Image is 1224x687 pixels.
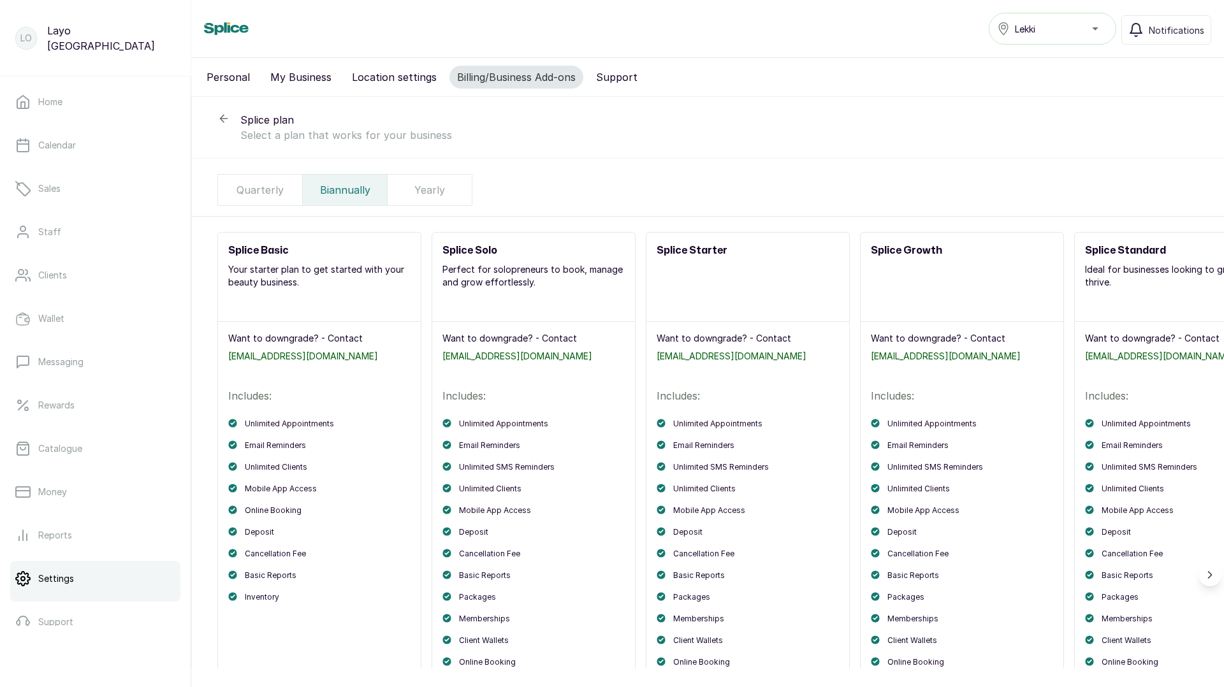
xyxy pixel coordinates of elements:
p: Want to downgrade? - Contact [657,332,839,345]
p: Basic Reports [459,570,511,581]
p: Online Booking [887,657,944,667]
p: Memberships [459,614,510,624]
p: Unlimited Appointments [245,419,334,429]
p: LO [20,32,32,45]
p: Support [38,616,73,628]
button: Support [588,66,645,89]
p: Packages [887,592,924,602]
h2: Splice Basic [228,243,411,258]
p: Settings [38,572,74,585]
p: Deposit [887,527,917,537]
button: Lekki [989,13,1116,45]
p: Memberships [673,614,724,624]
p: Unlimited Appointments [459,419,548,429]
p: Includes: [442,388,625,403]
p: Basic Reports [245,570,296,581]
p: Online Booking [459,657,516,667]
a: Staff [10,214,180,250]
p: Reports [38,529,72,542]
p: Email Reminders [673,440,734,451]
p: Cancellation Fee [673,549,734,559]
p: Includes: [871,388,1053,403]
p: Layo [GEOGRAPHIC_DATA] [47,23,175,54]
a: [EMAIL_ADDRESS][DOMAIN_NAME] [228,350,411,363]
p: Includes: [228,388,411,403]
p: Unlimited SMS Reminders [887,462,983,472]
p: Quarterly [237,182,284,198]
p: Mobile App Access [887,505,959,516]
a: [EMAIL_ADDRESS][DOMAIN_NAME] [657,350,839,363]
p: Clients [38,269,67,282]
p: Mobile App Access [459,505,531,516]
p: Catalogue [38,442,82,455]
p: Want to downgrade? - Contact [228,332,411,345]
a: Catalogue [10,431,180,466]
p: Packages [1102,592,1139,602]
a: [EMAIL_ADDRESS][DOMAIN_NAME] [442,350,625,363]
p: Cancellation Fee [459,549,520,559]
p: Packages [459,592,496,602]
p: Mobile App Access [673,505,745,516]
p: Yearly [414,182,445,198]
p: Staff [38,226,61,238]
p: Sales [38,182,61,195]
button: My Business [263,66,339,89]
p: Mobile App Access [1102,505,1174,516]
p: Online Booking [1102,657,1158,667]
p: Online Booking [245,505,302,516]
p: Client Wallets [673,635,723,646]
p: Email Reminders [887,440,949,451]
p: Biannually [320,182,370,198]
p: Unlimited Clients [887,484,950,494]
a: Sales [10,171,180,206]
p: Unlimited Clients [1102,484,1164,494]
p: Includes: [657,388,839,403]
p: Unlimited SMS Reminders [673,462,769,472]
a: Calendar [10,127,180,163]
p: Client Wallets [887,635,937,646]
p: Memberships [1102,614,1153,624]
p: Wallet [38,312,64,325]
p: Select a plan that works for your business [240,127,1198,143]
p: Basic Reports [887,570,939,581]
p: Email Reminders [245,440,306,451]
p: Cancellation Fee [245,549,306,559]
p: Unlimited Appointments [673,419,762,429]
span: Notifications [1149,24,1204,37]
p: Basic Reports [1102,570,1153,581]
div: Quarterly [218,175,303,205]
p: Splice plan [240,112,1198,127]
p: Unlimited SMS Reminders [1102,462,1197,472]
p: Perfect for solopreneurs to book, manage and grow effortlessly. [442,263,625,289]
a: Messaging [10,344,180,380]
p: Cancellation Fee [1102,549,1163,559]
button: Billing/Business Add-ons [449,66,583,89]
p: Deposit [459,527,488,537]
p: Unlimited Clients [245,462,307,472]
h2: Splice Solo [442,243,625,258]
h2: Splice Growth [871,243,1053,258]
a: Settings [10,561,180,597]
button: Location settings [344,66,444,89]
p: Want to downgrade? - Contact [871,332,1053,345]
button: Personal [199,66,258,89]
p: Deposit [1102,527,1131,537]
a: Wallet [10,301,180,336]
p: Unlimited Clients [459,484,521,494]
p: Memberships [887,614,938,624]
p: Want to downgrade? - Contact [442,332,625,345]
div: Biannually [303,175,388,205]
a: Money [10,474,180,510]
div: Yearly [388,175,472,205]
span: Lekki [1015,22,1035,36]
p: Basic Reports [673,570,725,581]
a: Rewards [10,387,180,423]
a: Clients [10,257,180,293]
p: Deposit [673,527,703,537]
p: Rewards [38,399,75,412]
p: Unlimited Appointments [1102,419,1191,429]
p: Client Wallets [459,635,509,646]
p: Deposit [245,527,274,537]
button: Notifications [1121,15,1211,45]
p: Messaging [38,356,84,368]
